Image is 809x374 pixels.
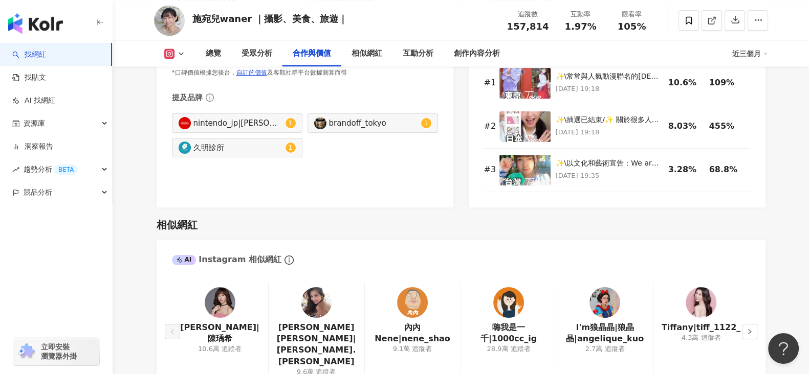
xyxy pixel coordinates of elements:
div: 68.8% [709,164,745,175]
a: KOL Avatar [397,287,428,322]
img: KOL Avatar [301,287,332,318]
a: 找貼文 [12,73,46,83]
div: 相似網紅 [352,48,382,60]
a: search找網紅 [12,50,46,60]
img: KOL Avatar [179,117,191,129]
a: KOL Avatar [301,287,332,322]
span: info-circle [283,254,295,266]
a: 嗨我是一千|1000cc_ig [469,322,549,345]
p: [DATE] 19:18 [556,127,663,138]
div: ✨\常常與人氣動漫聯名的[DEMOGRAPHIC_DATA]⛩️/✨ 如果你是動漫迷！ 那你一定不能不知道這家 位於秋葉原的「神田神社」 擁有超美蕾絲御守之外 還常常與人氣動漫聯名🤍 趕快存起來... [556,72,663,82]
img: KOL Avatar [154,5,185,36]
iframe: Help Scout Beacon - Open [768,333,799,364]
div: 受眾分析 [242,48,272,60]
div: 施宛兒waner ｜攝影、美食、旅遊｜ [192,12,347,25]
a: I'm狼晶晶|狼晶晶|angelique_kuo [565,322,645,345]
a: AI 找網紅 [12,96,55,106]
sup: 1 [286,118,296,128]
div: # 3 [484,164,494,175]
span: 趨勢分析 [24,158,78,181]
img: KOL Avatar [397,287,428,318]
a: KOL Avatar [686,287,716,322]
img: ✨\抽選已結束/✨ 關於很多人說Suica APP需要門號才能申辦 這邊給大家一個參考🫣 1.這部分他們不會要求驗證 （照著範例打，或是可以至🦐皮購買服務） - 你符合條件嗎？ 系統：海外只支援... [499,111,551,142]
a: 自訂的價值 [236,69,267,76]
div: nintendo_jp|[PERSON_NAME] [193,118,283,129]
a: Tiffany|tiff_1122_ [662,322,740,333]
div: 109% [709,77,745,88]
a: KOL Avatar [589,287,620,322]
div: 互動率 [561,9,600,19]
div: brandoff_tokyo [329,118,419,129]
img: ✨\常常與人氣動漫聯名的神社⛩️/✨ 如果你是動漫迷！ 那你一定不能不知道這家 位於秋葉原的「神田神社」 擁有超美蕾絲御守之外 還常常與人氣動漫聯名🤍 趕快存起來！ 到東京旅遊千萬不要錯過✨ #... [499,68,551,99]
div: 總覽 [206,48,221,60]
div: 2.7萬 追蹤者 [585,344,625,354]
span: 1 [289,120,293,127]
img: KOL Avatar [686,287,716,318]
a: KOL Avatar [493,287,524,322]
img: KOL Avatar [493,287,524,318]
img: KOL Avatar [205,287,235,318]
span: 資源庫 [24,112,45,135]
div: BETA [54,165,78,175]
p: [DATE] 19:35 [556,170,663,181]
img: KOL Avatar [314,117,326,129]
sup: 1 [286,143,296,153]
div: 9.1萬 追蹤者 [393,344,432,354]
img: KOL Avatar [589,287,620,318]
p: [DATE] 19:18 [556,83,663,95]
span: rise [12,166,19,173]
div: 互動分析 [403,48,433,60]
span: right [747,329,753,335]
div: 近三個月 [732,45,768,62]
div: 455% [709,121,745,132]
a: [PERSON_NAME]|陳瑀希 [180,322,260,345]
button: right [742,324,757,339]
span: 157,814 [507,21,549,32]
sup: 1 [421,118,431,128]
span: info-circle [204,92,215,103]
div: 提及品牌 [172,92,203,103]
a: 內內Nene|nene_shao [373,322,452,345]
div: 28.9萬 追蹤者 [487,344,530,354]
span: 立即安裝 瀏覽器外掛 [41,342,77,361]
a: chrome extension立即安裝 瀏覽器外掛 [13,338,99,365]
a: 洞察報告 [12,142,53,152]
div: 3.28% [668,164,704,175]
div: ✨\抽選已結束/✨ 關於很多人說Suica APP需要門號才能申辦 這邊給大家一個參考🫣 1.這部分他們不會要求驗證 （照著範例打，或是可以至🦐皮購買服務） - 你符合條件嗎？ 系統：海外只支援... [556,115,663,125]
img: KOL Avatar [179,142,191,154]
a: [PERSON_NAME][PERSON_NAME]|[PERSON_NAME]. [PERSON_NAME] [277,322,356,368]
span: 1 [289,144,293,151]
div: 8.03% [668,121,704,132]
div: 久明診所 [193,142,283,153]
div: Instagram 相似網紅 [172,254,281,265]
img: ✨\以文化和藝術宣告：We are Taiwan/✨ 想像在國際舞台上看得到你， 卻不允許你用自己的名字登場 這就是台灣現在的處境。 台灣不被多個重要國際組織承認 參展時經常面臨名稱限制與政治壓... [499,155,551,185]
span: 1.97% [564,21,596,32]
div: *口碑價值根據您後台， 及客觀社群平台數據測算而得 [172,68,438,77]
div: 追蹤數 [507,9,549,19]
div: 10.6% [668,77,704,88]
div: 創作內容分析 [454,48,500,60]
div: # 1 [484,77,494,88]
button: left [165,324,180,339]
div: 相似網紅 [157,218,198,232]
div: 4.3萬 追蹤者 [682,333,721,342]
img: chrome extension [16,343,36,360]
img: logo [8,13,63,34]
a: KOL Avatar [205,287,235,322]
div: 觀看率 [613,9,651,19]
span: 1 [424,120,428,127]
div: # 2 [484,121,494,132]
div: AI [172,255,196,265]
span: 競品分析 [24,181,52,204]
div: 10.6萬 追蹤者 [198,344,242,354]
div: 合作與價值 [293,48,331,60]
span: 105% [618,21,646,32]
div: ✨\以文化和藝術宣告：We are [GEOGRAPHIC_DATA]/✨ 想像在國際舞台上看得到你， 卻不允許你用自己的名字登場 這就是台灣現在的處境。 台灣不被多個重要國際組織承認 參展時經... [556,158,663,169]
